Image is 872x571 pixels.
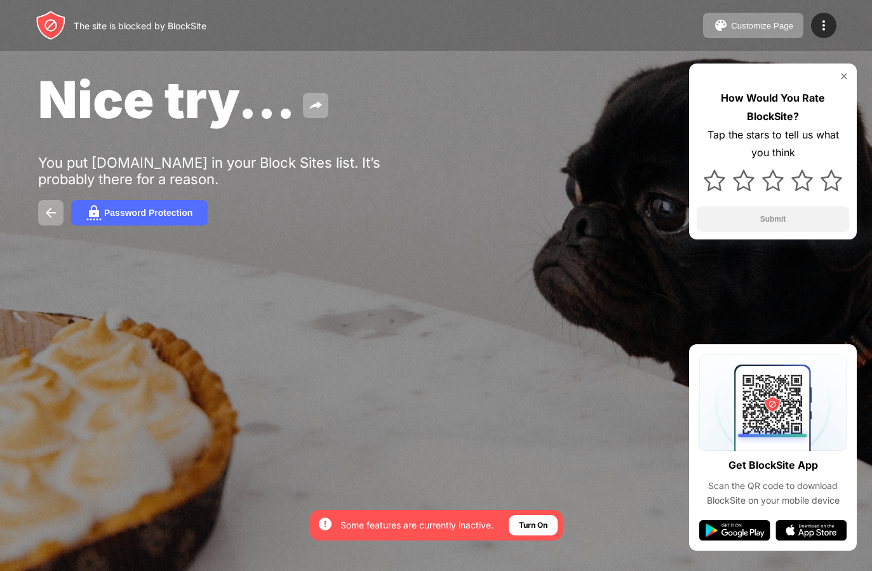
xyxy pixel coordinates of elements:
[38,154,431,187] div: You put [DOMAIN_NAME] in your Block Sites list. It’s probably there for a reason.
[43,205,58,220] img: back.svg
[340,519,493,532] div: Some features are currently inactive.
[704,170,725,191] img: star.svg
[519,519,547,532] div: Turn On
[308,98,323,113] img: share.svg
[821,170,842,191] img: star.svg
[703,13,803,38] button: Customize Page
[36,10,66,41] img: header-logo.svg
[697,206,849,232] button: Submit
[839,71,849,81] img: rate-us-close.svg
[104,208,192,218] div: Password Protection
[733,170,755,191] img: star.svg
[791,170,813,191] img: star.svg
[775,520,847,541] img: app-store.svg
[731,21,793,30] div: Customize Page
[318,516,333,532] img: error-circle-white.svg
[697,89,849,126] div: How Would You Rate BlockSite?
[699,354,847,451] img: qrcode.svg
[697,126,849,163] div: Tap the stars to tell us what you think
[816,18,831,33] img: menu-icon.svg
[86,205,102,220] img: password.svg
[38,69,295,130] span: Nice try...
[74,20,206,31] div: The site is blocked by BlockSite
[699,479,847,507] div: Scan the QR code to download BlockSite on your mobile device
[71,200,208,225] button: Password Protection
[728,456,818,474] div: Get BlockSite App
[713,18,728,33] img: pallet.svg
[762,170,784,191] img: star.svg
[699,520,770,541] img: google-play.svg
